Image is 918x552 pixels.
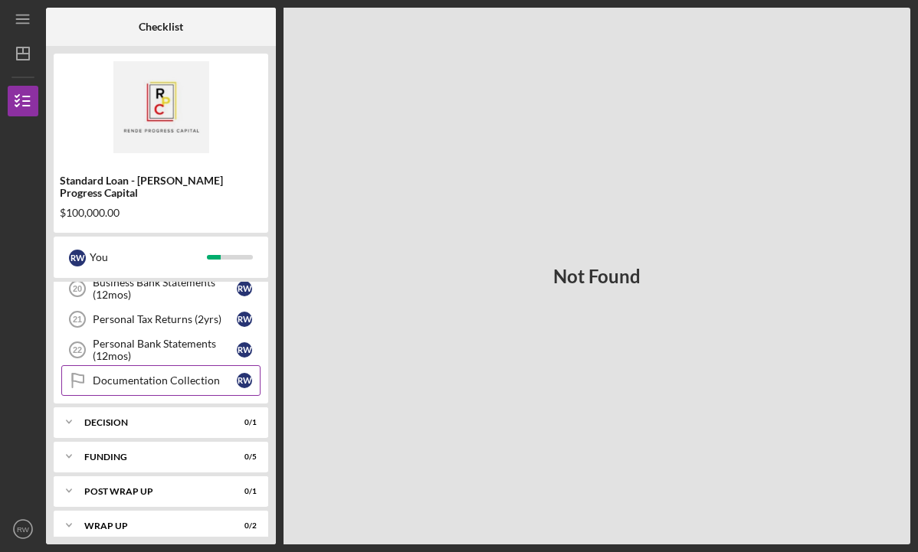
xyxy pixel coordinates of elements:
[69,250,86,266] div: R W
[229,487,257,496] div: 0 / 1
[8,514,38,544] button: RW
[229,521,257,531] div: 0 / 2
[139,21,183,33] b: Checklist
[93,374,237,387] div: Documentation Collection
[237,281,252,296] div: R W
[93,276,237,301] div: Business Bank Statements (12mos)
[84,418,218,427] div: Decision
[54,61,268,153] img: Product logo
[553,266,641,287] h3: Not Found
[90,244,207,270] div: You
[229,418,257,427] div: 0 / 1
[84,487,218,496] div: Post Wrap Up
[73,284,82,293] tspan: 20
[229,452,257,462] div: 0 / 5
[237,373,252,388] div: R W
[61,335,261,365] a: 22Personal Bank Statements (12mos)RW
[73,315,82,324] tspan: 21
[237,342,252,358] div: R W
[84,521,218,531] div: Wrap up
[73,345,82,354] tspan: 22
[17,525,30,534] text: RW
[60,175,262,199] div: Standard Loan - [PERSON_NAME] Progress Capital
[61,365,261,396] a: Documentation CollectionRW
[84,452,218,462] div: Funding
[93,338,237,362] div: Personal Bank Statements (12mos)
[61,304,261,335] a: 21Personal Tax Returns (2yrs)RW
[60,207,262,219] div: $100,000.00
[61,273,261,304] a: 20Business Bank Statements (12mos)RW
[93,313,237,325] div: Personal Tax Returns (2yrs)
[237,312,252,327] div: R W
